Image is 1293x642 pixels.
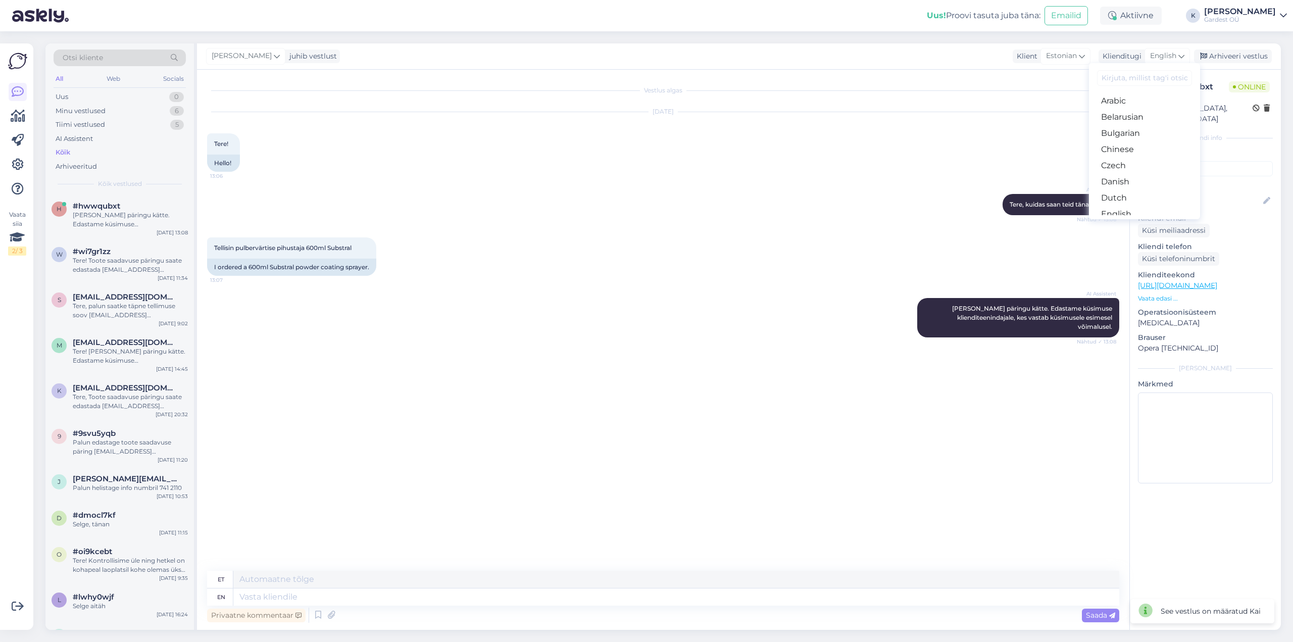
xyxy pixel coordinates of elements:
[218,571,224,588] div: et
[73,202,120,211] span: #hwwqubxt
[1138,180,1273,191] p: Kliendi nimi
[214,244,352,252] span: Tellisin pulbervärtise pihustaja 600ml Substral
[73,483,188,492] div: Palun helistage info numbril 741 2110
[158,274,188,282] div: [DATE] 11:34
[58,432,61,440] span: 9
[158,456,188,464] div: [DATE] 11:20
[56,251,63,258] span: w
[73,338,178,347] span: merilinv@mail.ee
[1138,294,1273,303] p: Vaata edasi ...
[56,120,105,130] div: Tiimi vestlused
[210,276,248,284] span: 13:07
[1046,51,1077,62] span: Estonian
[1138,161,1273,176] input: Lisa tag
[1100,7,1162,25] div: Aktiivne
[159,529,188,536] div: [DATE] 11:15
[1089,158,1200,174] a: Czech
[159,320,188,327] div: [DATE] 9:02
[156,365,188,373] div: [DATE] 14:45
[1138,149,1273,159] p: Kliendi tag'id
[927,10,1040,22] div: Proovi tasuta juba täna:
[1138,241,1273,252] p: Kliendi telefon
[1138,343,1273,354] p: Opera [TECHNICAL_ID]
[1089,125,1200,141] a: Bulgarian
[1138,332,1273,343] p: Brauser
[1138,270,1273,280] p: Klienditeekond
[1138,318,1273,328] p: [MEDICAL_DATA]
[8,246,26,256] div: 2 / 3
[159,574,188,582] div: [DATE] 9:35
[207,86,1119,95] div: Vestlus algas
[157,492,188,500] div: [DATE] 10:53
[73,211,188,229] div: [PERSON_NAME] päringu kätte. Edastame küsimuse klienditeenindajale, kes vastab küsimusele esimese...
[1138,307,1273,318] p: Operatsioonisüsteem
[73,438,188,456] div: Palun edastage toote saadavuse päring [EMAIL_ADDRESS][DOMAIN_NAME]
[1204,8,1287,24] a: [PERSON_NAME]Gardest OÜ
[1078,290,1116,298] span: AI Assistent
[57,387,62,394] span: k
[1097,70,1192,86] input: Kirjuta, millist tag'i otsid
[170,120,184,130] div: 5
[56,162,97,172] div: Arhiveeritud
[217,588,225,606] div: en
[1013,51,1037,62] div: Klient
[73,347,188,365] div: Tere! [PERSON_NAME] päringu kätte. Edastame küsimuse klienditeenindajale, kes vastab küsimusele e...
[1099,51,1141,62] div: Klienditugi
[1077,338,1116,345] span: Nähtud ✓ 13:08
[1138,379,1273,389] p: Märkmed
[73,511,116,520] span: #dmocl7kf
[73,629,115,638] span: #esa6zp08
[207,609,306,622] div: Privaatne kommentaar
[1138,224,1210,237] div: Küsi meiliaadressi
[73,520,188,529] div: Selge, tänan
[207,155,240,172] div: Hello!
[1010,201,1112,208] span: Tere, kuidas saan teid täna aidata?
[73,602,188,611] div: Selge aitäh
[927,11,946,20] b: Uus!
[58,596,61,604] span: l
[63,53,103,63] span: Otsi kliente
[56,134,93,144] div: AI Assistent
[157,611,188,618] div: [DATE] 16:24
[170,106,184,116] div: 6
[1086,611,1115,620] span: Saada
[56,106,106,116] div: Minu vestlused
[73,292,178,302] span: svetlanameos656@gmail.com
[98,179,142,188] span: Kõik vestlused
[1138,133,1273,142] div: Kliendi info
[73,592,114,602] span: #lwhy0wjf
[1229,81,1270,92] span: Online
[73,247,111,256] span: #wi7gr1zz
[1077,216,1116,223] span: Nähtud ✓ 13:06
[1045,6,1088,25] button: Emailid
[57,551,62,558] span: o
[56,92,68,102] div: Uus
[169,92,184,102] div: 0
[57,205,62,213] span: h
[73,383,178,392] span: katlinhiietamm@gmail.com
[285,51,337,62] div: juhib vestlust
[1204,16,1276,24] div: Gardest OÜ
[73,429,116,438] span: #9svu5yqb
[161,72,186,85] div: Socials
[1138,281,1217,290] a: [URL][DOMAIN_NAME]
[73,474,178,483] span: jane.simson1@hotmail.com
[105,72,122,85] div: Web
[952,305,1114,330] span: [PERSON_NAME] päringu kätte. Edastame küsimuse klienditeenindajale, kes vastab küsimusele esimese...
[73,256,188,274] div: Tere! Toote saadavuse päringu saate edastada [EMAIL_ADDRESS][DOMAIN_NAME]. Kõige kiirema vastuse ...
[58,478,61,485] span: j
[1194,50,1272,63] div: Arhiveeri vestlus
[1150,51,1176,62] span: English
[1078,186,1116,193] span: AI Assistent
[1089,93,1200,109] a: Arabic
[1089,174,1200,190] a: Danish
[1161,606,1261,617] div: See vestlus on määratud Kai
[8,52,27,71] img: Askly Logo
[73,302,188,320] div: Tere, palun saatke täpne tellimuse soov [EMAIL_ADDRESS][DOMAIN_NAME].
[1186,9,1200,23] div: K
[1089,109,1200,125] a: Belarusian
[212,51,272,62] span: [PERSON_NAME]
[1138,195,1261,207] input: Lisa nimi
[54,72,65,85] div: All
[157,229,188,236] div: [DATE] 13:08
